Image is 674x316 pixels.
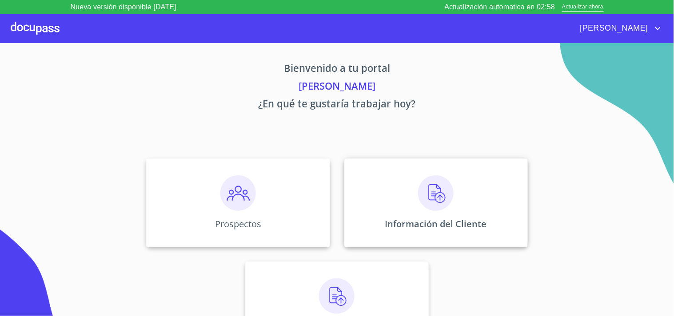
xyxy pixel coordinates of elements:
[445,2,555,12] p: Actualización automatica en 02:58
[64,96,611,114] p: ¿En qué te gustaría trabajar hoy?
[319,278,355,314] img: carga.png
[71,2,176,12] p: Nueva versión disponible [DATE]
[418,175,454,211] img: carga.png
[220,175,256,211] img: prospectos.png
[385,218,487,230] p: Información del Cliente
[574,21,663,36] button: account of current user
[64,61,611,79] p: Bienvenido a tu portal
[64,79,611,96] p: [PERSON_NAME]
[562,3,603,12] span: Actualizar ahora
[215,218,261,230] p: Prospectos
[574,21,653,36] span: [PERSON_NAME]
